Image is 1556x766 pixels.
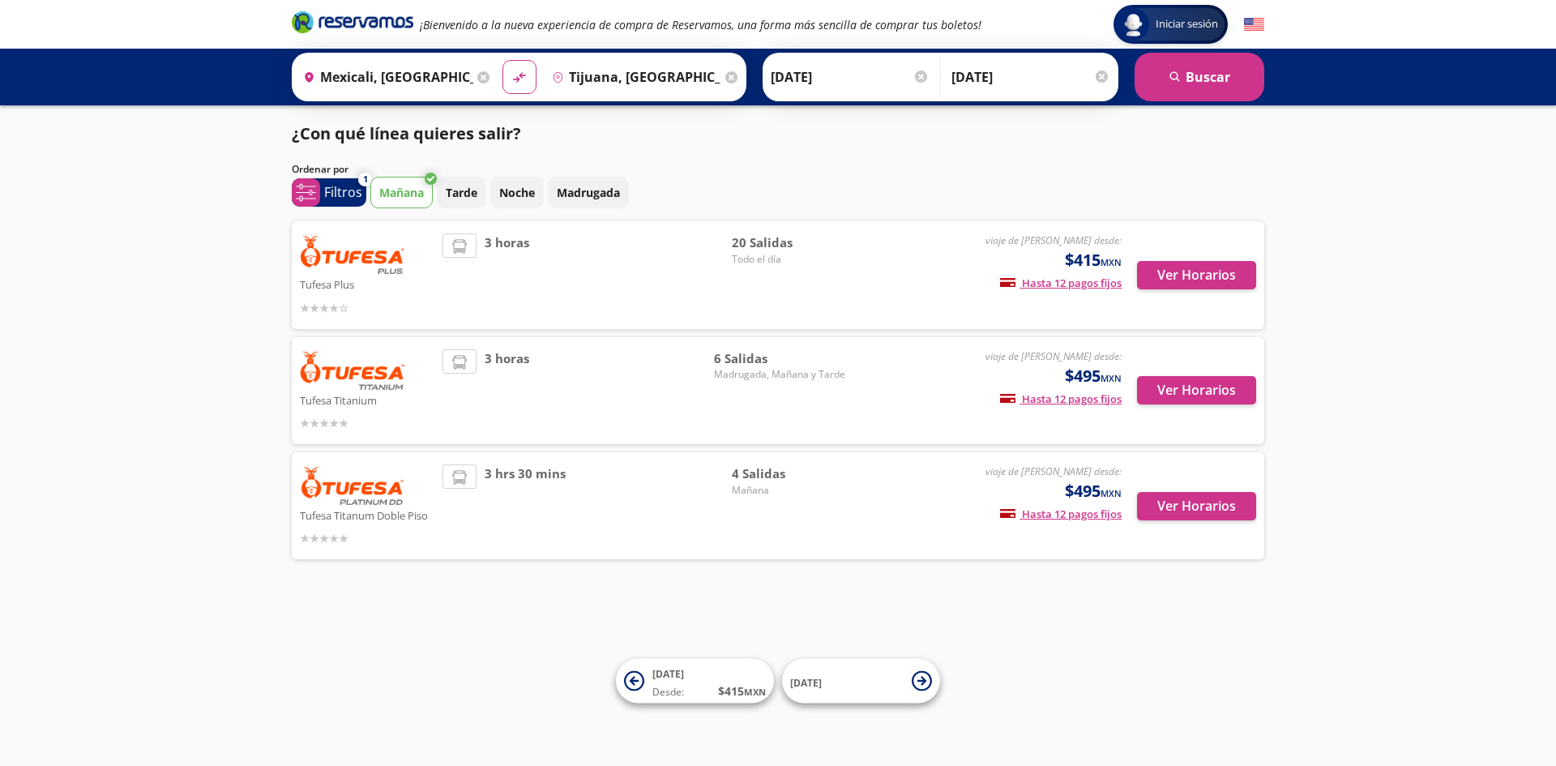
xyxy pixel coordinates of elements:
button: Noche [490,177,544,208]
p: Tufesa Titanum Doble Piso [300,505,434,524]
button: Ver Horarios [1137,376,1256,404]
img: Tufesa Titanum Doble Piso [300,464,405,505]
button: 1Filtros [292,178,366,207]
button: [DATE]Desde:$415MXN [616,659,774,704]
span: 1 [363,173,368,186]
p: Tufesa Titanium [300,390,434,409]
p: Noche [499,184,535,201]
input: Opcional [951,57,1110,97]
p: Tarde [446,184,477,201]
p: Madrugada [557,184,620,201]
p: Ordenar por [292,162,348,177]
input: Buscar Destino [545,57,722,97]
a: Brand Logo [292,10,413,39]
p: Tufesa Plus [300,274,434,293]
small: MXN [1101,487,1122,499]
span: $495 [1065,364,1122,388]
span: Hasta 12 pagos fijos [1000,392,1122,406]
span: Iniciar sesión [1149,16,1225,32]
span: 4 Salidas [732,464,845,483]
span: [DATE] [790,675,822,689]
span: 3 hrs 30 mins [485,464,566,547]
button: Tarde [437,177,486,208]
span: Hasta 12 pagos fijos [1000,276,1122,290]
button: English [1244,15,1264,35]
em: viaje de [PERSON_NAME] desde: [985,464,1122,478]
span: 6 Salidas [714,349,845,368]
em: viaje de [PERSON_NAME] desde: [985,349,1122,363]
span: $415 [1065,248,1122,272]
span: [DATE] [652,667,684,681]
span: 3 horas [485,349,529,433]
i: Brand Logo [292,10,413,34]
button: [DATE] [782,659,940,704]
small: MXN [1101,256,1122,268]
input: Buscar Origen [297,57,473,97]
span: Todo el día [732,252,845,267]
span: Mañana [732,483,845,498]
small: MXN [1101,372,1122,384]
span: 3 horas [485,233,529,317]
em: viaje de [PERSON_NAME] desde: [985,233,1122,247]
span: $ 415 [718,683,766,700]
button: Ver Horarios [1137,261,1256,289]
em: ¡Bienvenido a la nueva experiencia de compra de Reservamos, una forma más sencilla de comprar tus... [420,17,981,32]
span: Madrugada, Mañana y Tarde [714,367,845,382]
button: Buscar [1135,53,1264,101]
span: Desde: [652,685,684,700]
img: Tufesa Plus [300,233,405,274]
p: Mañana [379,184,424,201]
span: Hasta 12 pagos fijos [1000,507,1122,521]
img: Tufesa Titanium [300,349,405,390]
button: Mañana [370,177,433,208]
small: MXN [744,686,766,698]
p: Filtros [324,182,362,202]
p: ¿Con qué línea quieres salir? [292,122,521,146]
span: $495 [1065,479,1122,503]
button: Ver Horarios [1137,492,1256,520]
input: Elegir Fecha [771,57,930,97]
span: 20 Salidas [732,233,845,252]
button: Madrugada [548,177,629,208]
